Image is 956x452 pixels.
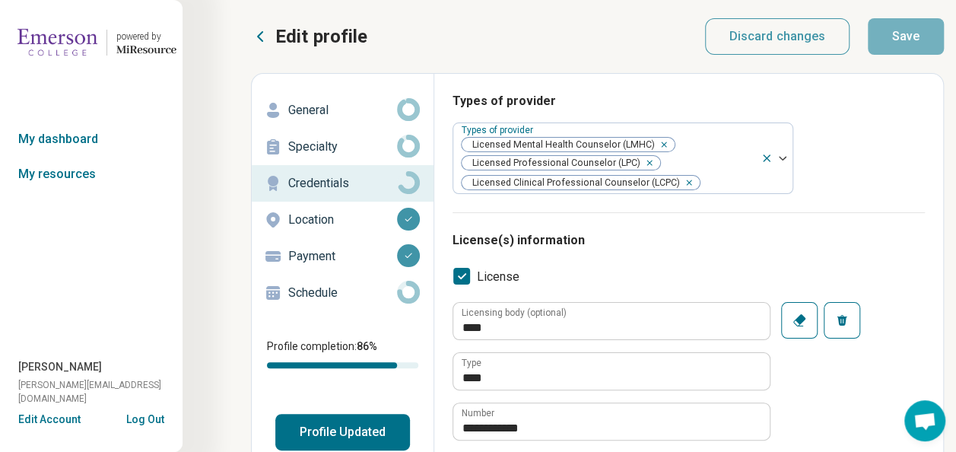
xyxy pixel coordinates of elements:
[462,176,684,190] span: Licensed Clinical Professional Counselor (LCPC)
[453,353,770,390] input: credential.licenses.0.name
[453,92,925,110] h3: Types of provider
[275,24,367,49] p: Edit profile
[462,138,659,152] span: Licensed Mental Health Counselor (LMHC)
[6,24,176,61] a: Emerson Collegepowered by
[477,268,519,286] span: License
[288,174,397,193] p: Credentials
[252,275,434,311] a: Schedule
[288,211,397,229] p: Location
[116,30,176,43] div: powered by
[288,101,397,119] p: General
[453,231,925,250] h3: License(s) information
[252,129,434,165] a: Specialty
[462,409,494,418] label: Number
[267,362,418,368] div: Profile completion
[252,202,434,238] a: Location
[18,378,183,406] span: [PERSON_NAME][EMAIL_ADDRESS][DOMAIN_NAME]
[357,340,377,352] span: 86 %
[17,24,97,61] img: Emerson College
[705,18,850,55] button: Discard changes
[252,238,434,275] a: Payment
[462,156,645,170] span: Licensed Professional Counselor (LPC)
[462,125,536,135] label: Types of provider
[18,359,102,375] span: [PERSON_NAME]
[251,24,367,49] button: Edit profile
[18,412,81,428] button: Edit Account
[904,400,945,441] div: Open chat
[252,92,434,129] a: General
[288,138,397,156] p: Specialty
[288,247,397,266] p: Payment
[252,329,434,377] div: Profile completion:
[252,165,434,202] a: Credentials
[288,284,397,302] p: Schedule
[462,308,567,317] label: Licensing body (optional)
[275,414,410,450] button: Profile Updated
[462,358,481,368] label: Type
[126,412,164,424] button: Log Out
[868,18,944,55] button: Save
